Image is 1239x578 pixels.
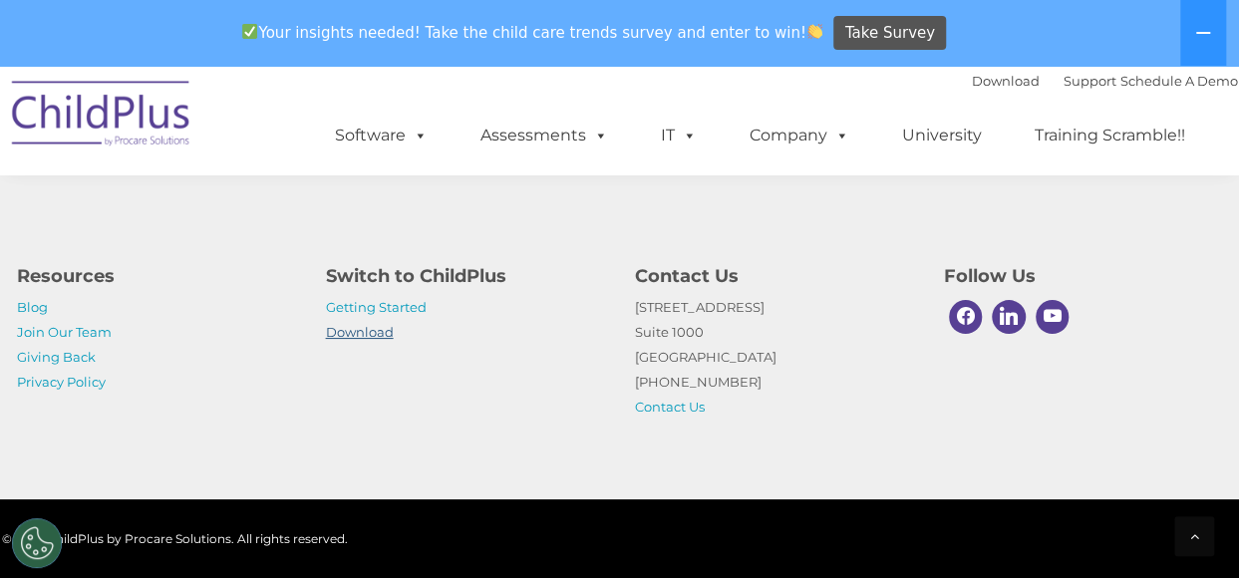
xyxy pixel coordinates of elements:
a: Join Our Team [17,324,112,340]
a: Linkedin [987,295,1031,339]
span: Phone number [277,213,362,228]
p: [STREET_ADDRESS] Suite 1000 [GEOGRAPHIC_DATA] [PHONE_NUMBER] [635,295,914,420]
a: Giving Back [17,349,96,365]
a: Take Survey [833,16,946,51]
span: Your insights needed! Take the child care trends survey and enter to win! [234,13,831,52]
img: ✅ [242,24,257,39]
a: Support [1064,73,1116,89]
a: Download [972,73,1040,89]
span: Take Survey [845,16,935,51]
a: Schedule A Demo [1120,73,1238,89]
a: IT [641,116,717,155]
a: University [882,116,1002,155]
a: Download [326,324,394,340]
h4: Follow Us [944,262,1223,290]
span: © 2025 ChildPlus by Procare Solutions. All rights reserved. [2,531,348,546]
h4: Contact Us [635,262,914,290]
h4: Resources [17,262,296,290]
h4: Switch to ChildPlus [326,262,605,290]
a: Blog [17,299,48,315]
a: Software [315,116,448,155]
a: Getting Started [326,299,427,315]
a: Training Scramble!! [1015,116,1205,155]
span: Last name [277,132,338,146]
a: Youtube [1031,295,1075,339]
a: Privacy Policy [17,374,106,390]
a: Contact Us [635,399,705,415]
img: ChildPlus by Procare Solutions [2,67,201,166]
font: | [972,73,1238,89]
a: Facebook [944,295,988,339]
button: Cookies Settings [12,518,62,568]
img: 👏 [807,24,822,39]
a: Company [730,116,869,155]
a: Assessments [461,116,628,155]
